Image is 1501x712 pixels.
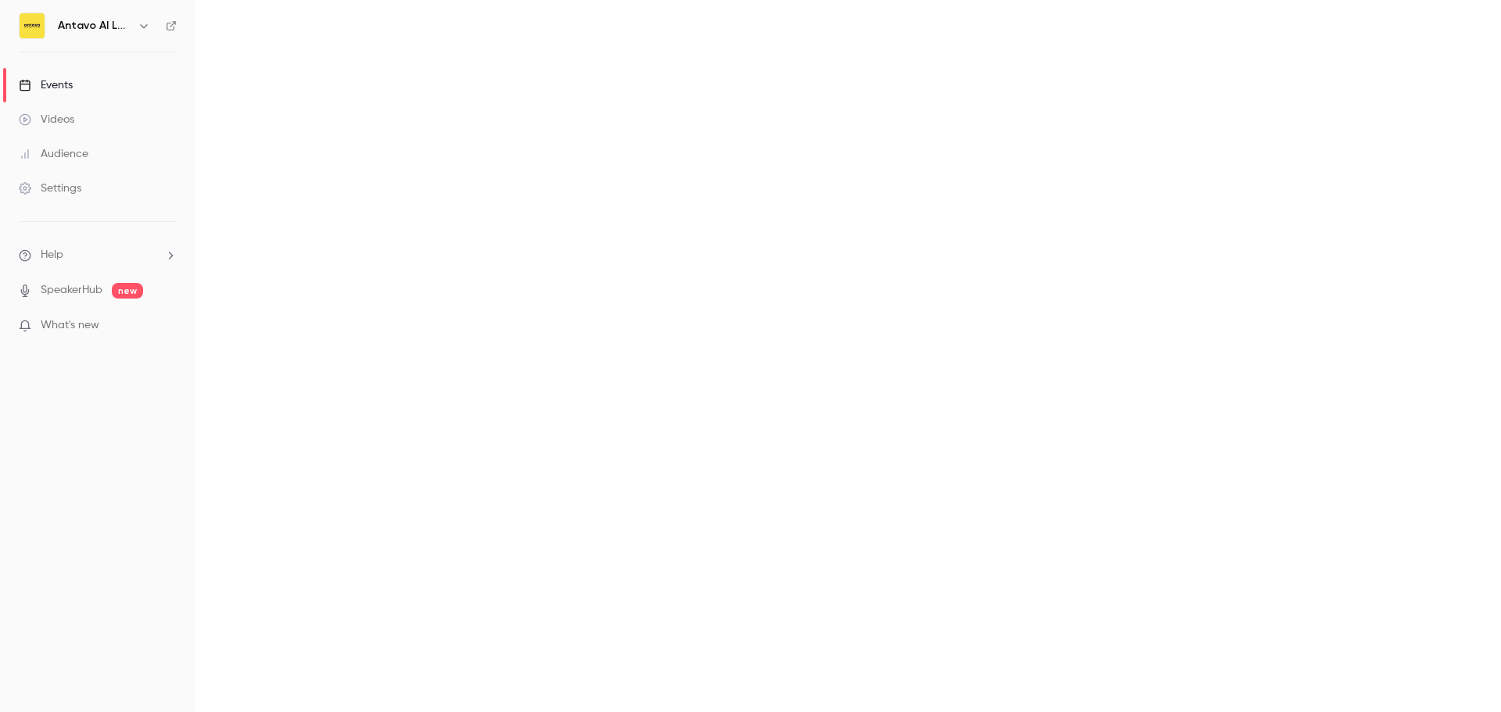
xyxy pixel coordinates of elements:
[112,283,143,299] span: new
[41,247,63,263] span: Help
[19,146,88,162] div: Audience
[19,112,74,127] div: Videos
[19,181,81,196] div: Settings
[58,18,131,34] h6: Antavo AI Loyalty Cloud
[20,13,45,38] img: Antavo AI Loyalty Cloud
[19,247,177,263] li: help-dropdown-opener
[19,77,73,93] div: Events
[41,317,99,334] span: What's new
[41,282,102,299] a: SpeakerHub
